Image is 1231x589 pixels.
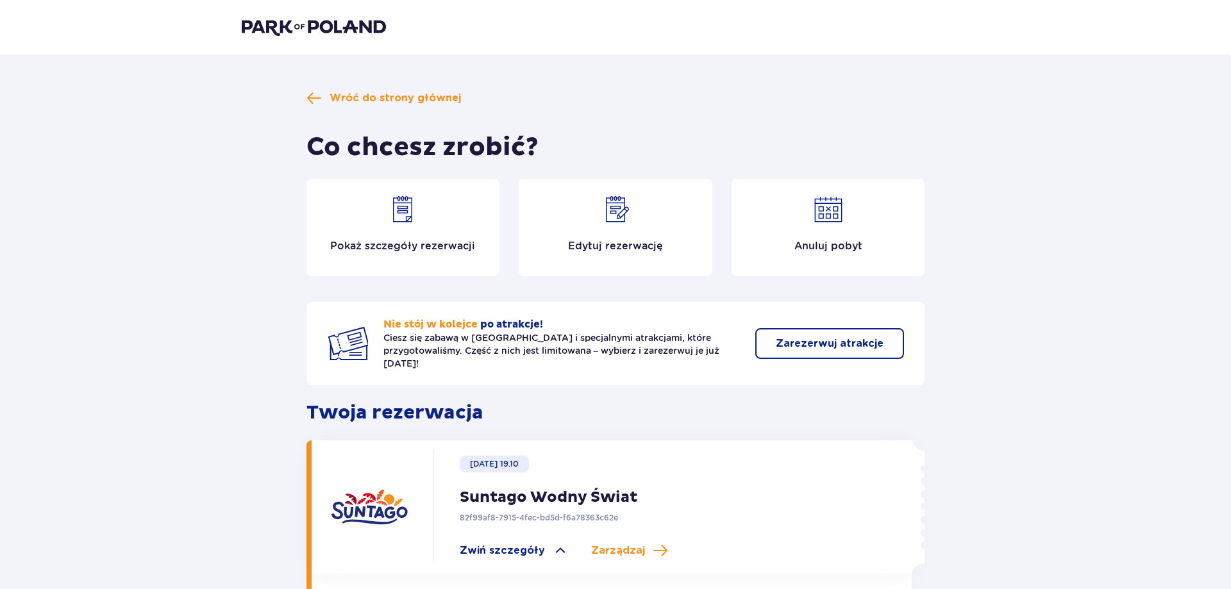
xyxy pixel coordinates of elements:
a: Wróć do strony głównej [306,90,461,106]
h1: Co chcesz zrobić? [306,131,539,163]
span: Nie stój w kolejce [383,318,478,331]
span: po atrakcje! [480,318,543,331]
img: Cancel reservation icon [813,194,844,225]
p: Ciesz się zabawą w [GEOGRAPHIC_DATA] i specjalnymi atrakcjami, które przygotowaliśmy. Część z nic... [383,331,741,370]
button: Zarezerwuj atrakcje [755,328,904,359]
span: Zarządzaj [591,543,645,558]
span: Wróć do strony głównej [330,91,461,105]
p: 82f99af8-7915-4fec-bd5d-f6a78363c62e [460,512,618,524]
img: Two tickets icon [327,323,368,364]
a: Zwiń szczegóły [460,543,568,558]
a: Zarządzaj [591,543,668,558]
img: Park of Poland logo [242,18,386,36]
p: Zarezerwuj atrakcje [776,336,883,351]
p: Suntago Wodny Świat [460,488,637,507]
p: Anuluj pobyt [794,239,862,253]
p: [DATE] 19.10 [470,458,519,470]
span: Zwiń szczegóły [460,543,545,558]
img: Edit reservation icon [600,194,631,225]
p: Edytuj rezerwację [568,239,663,253]
img: Suntago logo [331,469,408,545]
p: Pokaż szczegóły rezerwacji [330,239,475,253]
p: Twoja rezerwacja [306,401,925,425]
img: Show details icon [387,194,418,225]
